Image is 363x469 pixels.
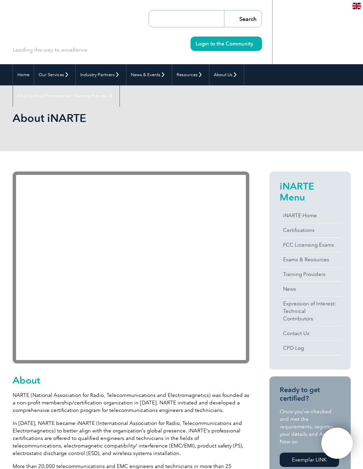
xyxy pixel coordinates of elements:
h3: Ready to get certified? [280,386,340,403]
a: Exams & Resources [280,252,340,267]
a: Our Services [34,64,75,85]
p: In [DATE], NARTE became iNARTE (International Association for Radio, Telecommunications and Elect... [13,419,249,457]
a: News [280,282,340,296]
img: en [352,3,361,9]
a: Resources [172,64,209,85]
a: Login to the Community [191,37,262,51]
input: Search [224,11,262,27]
iframe: YouTube video player [13,171,249,363]
a: News & Events [126,64,172,85]
h2: About iNARTE [13,113,249,124]
a: About Us [209,64,244,85]
a: Contact Us [280,326,340,341]
a: Certifications [280,223,340,237]
a: Home [13,64,34,85]
p: Once you’ve checked and met the requirements, register your details and Apply Now on [280,408,340,445]
img: svg+xml;nitro-empty-id=OTA2OjExNg==-1;base64,PHN2ZyB2aWV3Qm94PSIwIDAgNDAwIDQwMCIgd2lkdGg9IjQwMCIg... [329,435,346,452]
a: Find Certified Professional / Training Provider [13,85,120,107]
a: FCC Licensing Exams [280,238,340,252]
a: Industry Partners [76,64,126,85]
p: Leading the way to excellence [13,46,87,54]
a: CPD Log [280,341,340,355]
a: iNARTE Home [280,208,340,223]
h2: About [13,375,249,386]
p: NARTE (National Association for Radio, Telecommunications and Electromagnetics) was founded as a ... [13,391,249,414]
h2: iNARTE Menu [280,181,340,203]
a: Expression of Interest:Technical Contributors [280,296,340,326]
img: svg+xml;nitro-empty-id=MzU4OjIyMw==-1;base64,PHN2ZyB2aWV3Qm94PSIwIDAgMTEgMTEiIHdpZHRoPSIxMSIgaGVp... [253,42,257,45]
a: Exemplar LINK [280,453,339,467]
a: Training Providers [280,267,340,281]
